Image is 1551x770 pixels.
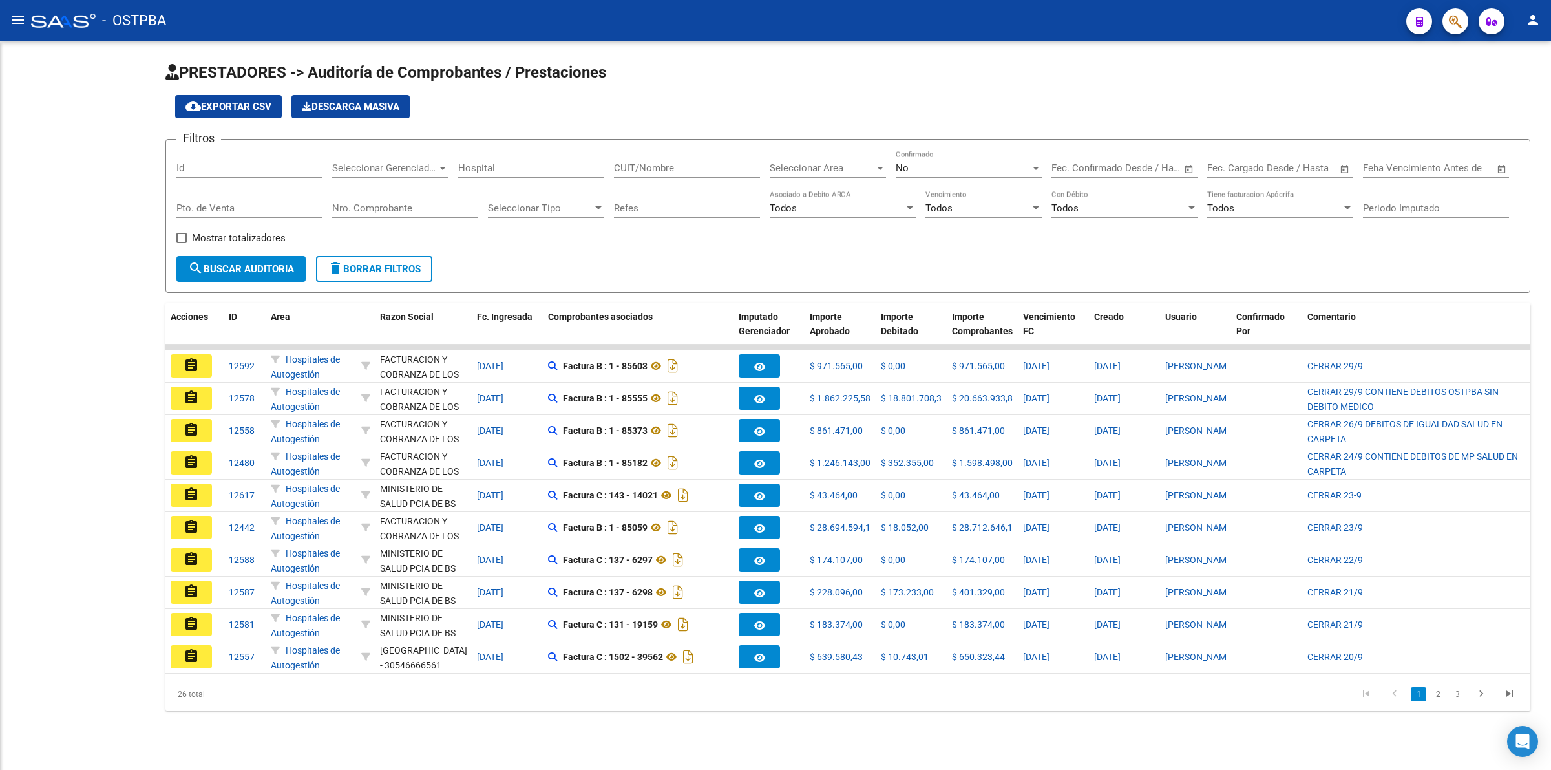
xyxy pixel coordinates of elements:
[675,485,691,506] i: Descargar documento
[224,303,266,360] datatable-header-cell: ID
[271,613,340,638] span: Hospitales de Autogestión
[1160,303,1231,360] datatable-header-cell: Usuario
[1469,687,1493,701] a: go to next page
[184,358,199,373] mat-icon: assignment
[563,587,653,597] strong: Factura C : 137 - 6298
[477,458,503,468] span: [DATE]
[229,312,237,322] span: ID
[664,453,681,473] i: Descargar documento
[380,449,467,508] div: FACTURACION Y COBRANZA DE LOS EFECTORES PUBLICOS S.E.
[229,587,255,597] span: 12587
[1307,619,1363,630] span: CERRAR 21/9
[664,356,681,376] i: Descargar documento
[1165,490,1234,500] span: [PERSON_NAME]
[1094,425,1121,436] span: [DATE]
[1507,726,1538,757] div: Open Intercom Messenger
[184,648,199,664] mat-icon: assignment
[881,312,918,337] span: Importe Debitado
[375,303,472,360] datatable-header-cell: Razon Social
[805,303,876,360] datatable-header-cell: Importe Aprobado
[881,458,934,468] span: $ 352.355,00
[675,614,691,635] i: Descargar documento
[881,393,947,403] span: $ 18.801.708,31
[881,425,905,436] span: $ 0,00
[380,643,467,670] div: - 30546666561
[952,587,1005,597] span: $ 401.329,00
[184,487,199,502] mat-icon: assignment
[192,230,286,246] span: Mostrar totalizadores
[810,490,858,500] span: $ 43.464,00
[380,385,467,444] div: FACTURACION Y COBRANZA DE LOS EFECTORES PUBLICOS S.E.
[1023,361,1050,371] span: [DATE]
[1236,312,1285,337] span: Confirmado Por
[1051,202,1079,214] span: Todos
[477,652,503,662] span: [DATE]
[380,482,467,509] div: - 30626983398
[1411,687,1426,701] a: 1
[664,388,681,409] i: Descargar documento
[881,522,929,533] span: $ 18.052,00
[302,101,399,112] span: Descarga Masiva
[176,256,306,282] button: Buscar Auditoria
[1165,458,1234,468] span: [PERSON_NAME]
[380,579,467,623] div: MINISTERIO DE SALUD PCIA DE BS AS
[563,490,658,500] strong: Factura C : 143 - 14021
[664,517,681,538] i: Descargar documento
[1165,522,1234,533] span: [PERSON_NAME]
[1182,162,1197,176] button: Open calendar
[184,455,199,470] mat-icon: assignment
[477,522,503,533] span: [DATE]
[680,647,697,667] i: Descargar documento
[477,425,503,436] span: [DATE]
[477,393,503,403] span: [DATE]
[271,312,290,322] span: Area
[1207,162,1260,174] input: Fecha inicio
[472,303,543,360] datatable-header-cell: Fc. Ingresada
[1023,555,1050,565] span: [DATE]
[271,581,340,606] span: Hospitales de Autogestión
[380,449,467,476] div: - 30715497456
[380,643,467,658] div: [GEOGRAPHIC_DATA]
[291,95,410,118] app-download-masive: Descarga masiva de comprobantes (adjuntos)
[1094,458,1121,468] span: [DATE]
[1231,303,1302,360] datatable-header-cell: Confirmado Por
[271,548,340,573] span: Hospitales de Autogestión
[380,546,467,590] div: MINISTERIO DE SALUD PCIA DE BS AS
[176,129,221,147] h3: Filtros
[1023,587,1050,597] span: [DATE]
[316,256,432,282] button: Borrar Filtros
[1165,425,1234,436] span: [PERSON_NAME]
[664,420,681,441] i: Descargar documento
[1307,312,1356,322] span: Comentario
[1430,687,1446,701] a: 2
[810,587,863,597] span: $ 228.096,00
[1165,652,1234,662] span: [PERSON_NAME]
[229,361,255,371] span: 12592
[810,425,863,436] span: $ 861.471,00
[271,451,340,476] span: Hospitales de Autogestión
[477,490,503,500] span: [DATE]
[184,584,199,599] mat-icon: assignment
[733,303,805,360] datatable-header-cell: Imputado Gerenciador
[1094,393,1121,403] span: [DATE]
[1023,522,1050,533] span: [DATE]
[881,490,905,500] span: $ 0,00
[10,12,26,28] mat-icon: menu
[188,263,294,275] span: Buscar Auditoria
[184,616,199,632] mat-icon: assignment
[1023,619,1050,630] span: [DATE]
[488,202,593,214] span: Seleccionar Tipo
[670,550,686,570] i: Descargar documento
[1165,393,1234,403] span: [PERSON_NAME]
[271,516,340,541] span: Hospitales de Autogestión
[229,555,255,565] span: 12588
[1094,312,1124,322] span: Creado
[952,522,1018,533] span: $ 28.712.646,13
[266,303,356,360] datatable-header-cell: Area
[952,619,1005,630] span: $ 183.374,00
[563,361,648,371] strong: Factura B : 1 - 85603
[563,619,658,630] strong: Factura C : 131 - 19159
[380,611,467,638] div: - 30626983398
[1094,587,1121,597] span: [DATE]
[543,303,733,360] datatable-header-cell: Comprobantes asociados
